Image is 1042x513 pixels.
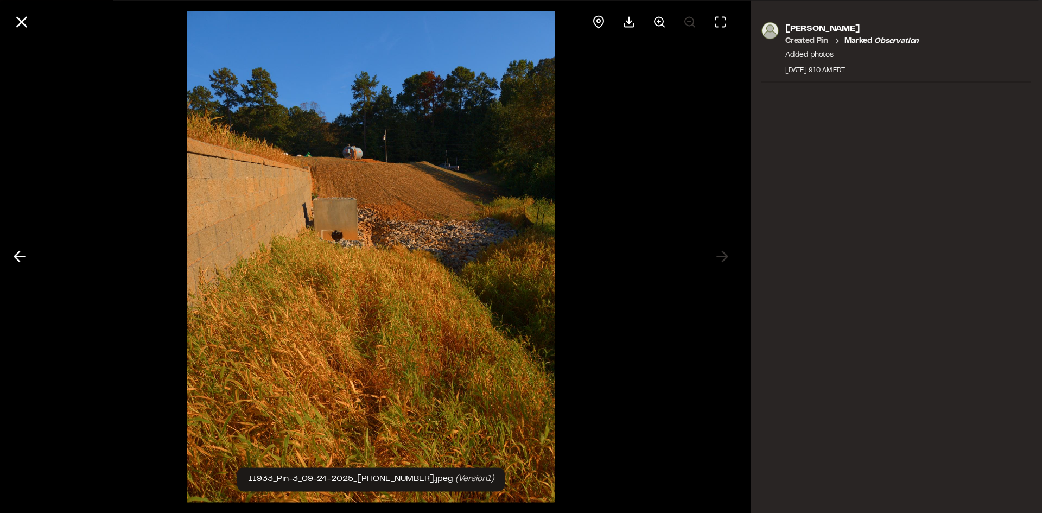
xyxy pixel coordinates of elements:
button: Toggle Fullscreen [707,9,733,35]
button: Zoom in [646,9,672,35]
p: Created Pin [785,35,828,47]
img: photo [761,22,779,39]
button: Previous photo [7,244,33,270]
button: Close modal [9,9,35,35]
div: View pin on map [586,9,612,35]
div: [DATE] 9:10 AM EDT [785,65,919,75]
p: Marked [844,35,919,47]
em: observation [874,37,919,44]
p: [PERSON_NAME] [785,22,919,35]
p: Added photos [785,49,919,61]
